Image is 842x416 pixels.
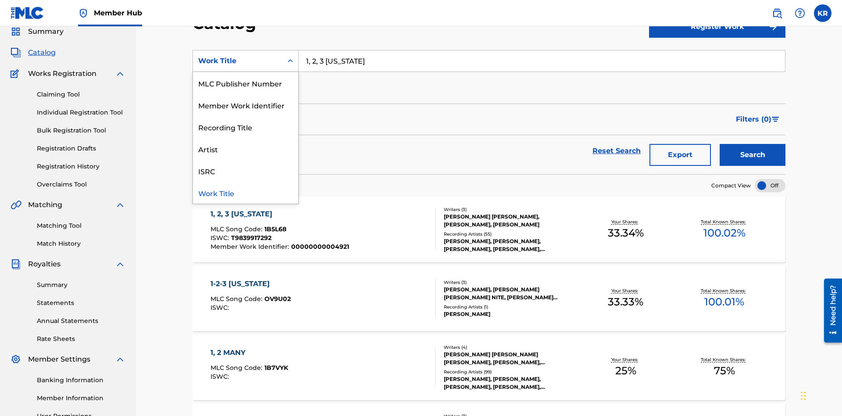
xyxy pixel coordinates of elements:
span: MLC Song Code : [210,295,264,303]
span: Member Work Identifier : [210,243,291,251]
a: Claiming Tool [37,90,125,99]
div: Writers ( 3 ) [444,279,576,286]
img: Works Registration [11,68,22,79]
a: Matching Tool [37,221,125,230]
span: OV9U02 [264,295,291,303]
div: Writers ( 4 ) [444,344,576,351]
div: 1-2-3 [US_STATE] [210,279,291,289]
a: Member Information [37,394,125,403]
span: 00000000004921 [291,243,349,251]
a: Statements [37,298,125,308]
img: help [795,8,805,18]
img: Catalog [11,47,21,58]
a: Annual Statements [37,316,125,326]
div: [PERSON_NAME] [PERSON_NAME], [PERSON_NAME], [PERSON_NAME] [444,213,576,229]
iframe: Resource Center [817,275,842,347]
div: [PERSON_NAME], [PERSON_NAME], [PERSON_NAME], [PERSON_NAME], [PERSON_NAME], [PERSON_NAME], [PERSON... [444,375,576,391]
a: Rate Sheets [37,334,125,344]
div: Member Work Identifier [193,94,298,116]
p: Total Known Shares: [701,356,748,363]
p: Your Shares: [611,219,640,225]
div: Help [791,4,809,22]
img: MLC Logo [11,7,44,19]
span: MLC Song Code : [210,225,264,233]
span: Works Registration [28,68,96,79]
a: CatalogCatalog [11,47,56,58]
span: ISWC : [210,304,231,312]
span: Member Hub [94,8,142,18]
div: Artist [193,138,298,160]
a: Registration History [37,162,125,171]
span: Filters ( 0 ) [736,114,771,125]
a: 1, 2 MANYMLC Song Code:1B7VYKISWC:Writers (4)[PERSON_NAME] [PERSON_NAME] [PERSON_NAME], [PERSON_N... [193,334,785,400]
div: 1, 2 MANY [210,348,288,358]
a: Reset Search [588,141,645,161]
a: Summary [37,280,125,290]
img: expand [115,68,125,79]
img: Matching [11,200,21,210]
span: Royalties [28,259,61,269]
img: Top Rightsholder [78,8,89,18]
span: T9839917292 [231,234,271,242]
p: Total Known Shares: [701,287,748,294]
span: Matching [28,200,62,210]
div: Recording Artists ( 99 ) [444,369,576,375]
a: Individual Registration Tool [37,108,125,117]
img: f7272a7cc735f4ea7f67.svg [768,22,778,32]
span: 1B5L68 [264,225,286,233]
button: Filters (0) [731,108,785,130]
div: Recording Artists ( 1 ) [444,304,576,310]
a: Bulk Registration Tool [37,126,125,135]
div: Work Title [198,56,277,66]
button: Register Work [649,16,785,38]
img: Summary [11,26,21,37]
a: Registration Drafts [37,144,125,153]
button: Export [649,144,711,166]
span: ISWC : [210,234,231,242]
a: Match History [37,239,125,248]
span: 100.01 % [704,294,744,310]
a: Banking Information [37,376,125,385]
div: User Menu [814,4,831,22]
span: ISWC : [210,373,231,380]
p: Total Known Shares: [701,219,748,225]
span: 100.02 % [703,225,746,241]
img: expand [115,354,125,365]
div: ISRC [193,160,298,182]
div: Drag [801,383,806,409]
p: Your Shares: [611,287,640,294]
div: [PERSON_NAME] [444,310,576,318]
span: 33.33 % [608,294,643,310]
img: expand [115,200,125,210]
img: expand [115,259,125,269]
span: 25 % [615,363,636,379]
div: [PERSON_NAME] [PERSON_NAME] [PERSON_NAME], [PERSON_NAME], [PERSON_NAME] [444,351,576,366]
span: Summary [28,26,64,37]
img: Member Settings [11,354,21,365]
a: 1, 2, 3 [US_STATE]MLC Song Code:1B5L68ISWC:T9839917292Member Work Identifier:00000000004921Writer... [193,197,785,262]
p: Your Shares: [611,356,640,363]
span: 1B7VYK [264,364,288,372]
span: Member Settings [28,354,90,365]
button: Search [720,144,785,166]
div: Recording Title [193,116,298,138]
a: 1-2-3 [US_STATE]MLC Song Code:OV9U02ISWC:Writers (3)[PERSON_NAME], [PERSON_NAME] [PERSON_NAME] NI... [193,265,785,331]
span: Catalog [28,47,56,58]
img: Royalties [11,259,21,269]
img: filter [772,117,779,122]
div: MLC Publisher Number [193,72,298,94]
div: [PERSON_NAME], [PERSON_NAME] [PERSON_NAME] NITE, [PERSON_NAME] [PERSON_NAME] [444,286,576,301]
img: search [772,8,782,18]
div: Recording Artists ( 55 ) [444,231,576,237]
a: Public Search [768,4,786,22]
span: MLC Song Code : [210,364,264,372]
span: 33.34 % [608,225,644,241]
div: Work Title [193,182,298,204]
iframe: Chat Widget [798,374,842,416]
a: SummarySummary [11,26,64,37]
span: 75 % [714,363,735,379]
div: [PERSON_NAME], [PERSON_NAME], [PERSON_NAME], [PERSON_NAME], [PERSON_NAME], [PERSON_NAME], [PERSON... [444,237,576,253]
